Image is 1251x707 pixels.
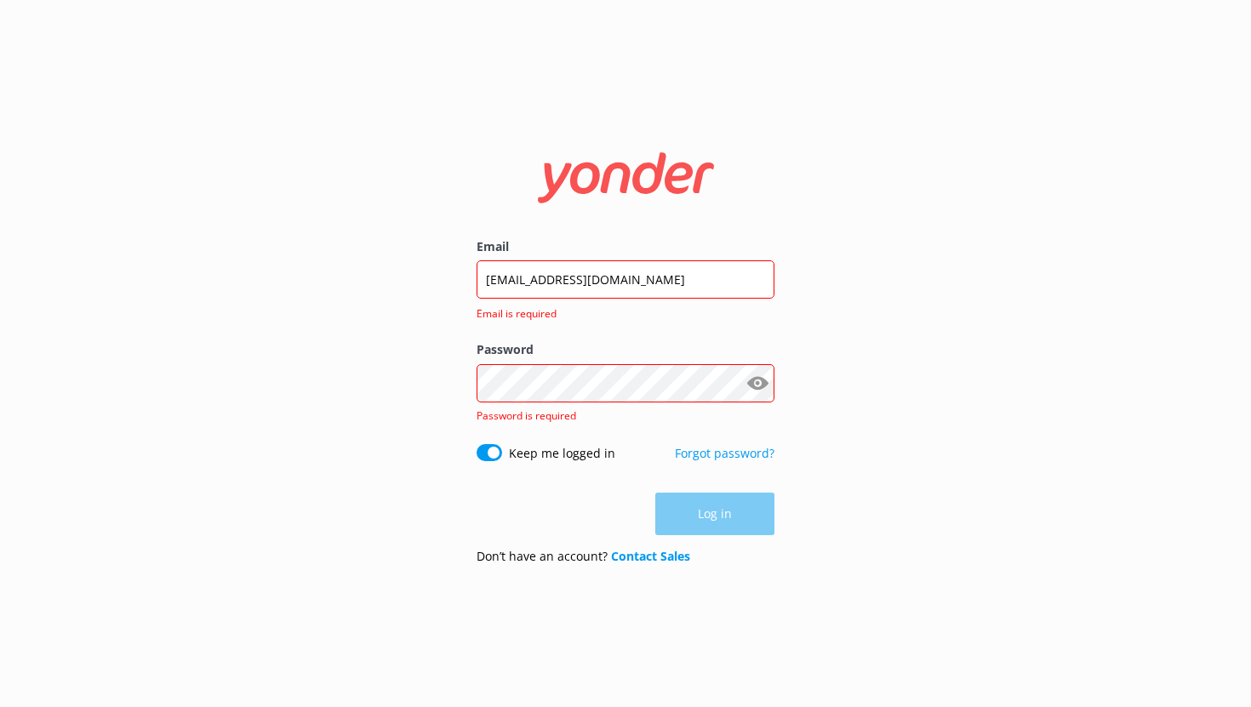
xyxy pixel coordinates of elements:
a: Forgot password? [675,445,774,461]
button: Show password [740,366,774,400]
label: Email [477,237,774,256]
label: Password [477,340,774,359]
p: Don’t have an account? [477,547,690,566]
input: user@emailaddress.com [477,260,774,299]
a: Contact Sales [611,548,690,564]
span: Password is required [477,408,576,423]
label: Keep me logged in [509,444,615,463]
span: Email is required [477,305,764,322]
